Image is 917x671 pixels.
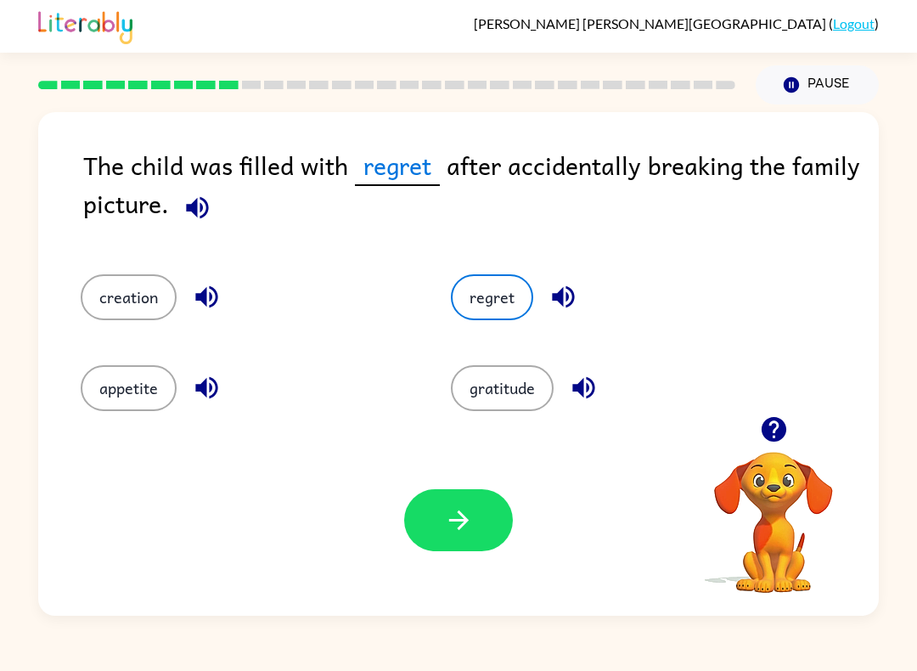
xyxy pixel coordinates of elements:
button: regret [451,274,533,320]
button: Pause [756,65,879,104]
div: The child was filled with after accidentally breaking the family picture. [83,146,879,240]
button: appetite [81,365,177,411]
a: Logout [833,15,875,31]
div: ( ) [474,15,879,31]
img: Literably [38,7,132,44]
button: gratitude [451,365,554,411]
span: regret [355,146,440,186]
video: Your browser must support playing .mp4 files to use Literably. Please try using another browser. [689,426,858,595]
span: [PERSON_NAME] [PERSON_NAME][GEOGRAPHIC_DATA] [474,15,829,31]
button: creation [81,274,177,320]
